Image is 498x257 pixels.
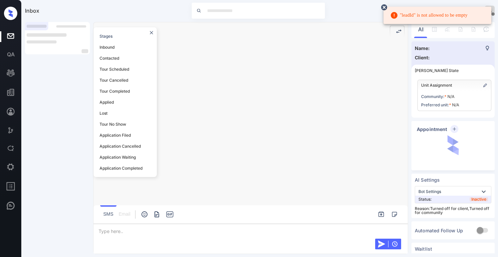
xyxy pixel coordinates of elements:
div: Archive lead [377,210,385,218]
img: icon-zuma [391,211,398,218]
div: Tour Scheduled [97,65,132,73]
p: AI Settings [415,177,491,183]
div: QA [4,51,17,58]
p: [PERSON_NAME] State [415,68,459,73]
div: Notes [390,210,398,218]
img: sop-icon [484,45,491,51]
img: icon-zuma [391,240,399,248]
div: ChatbotSettings [4,201,17,210]
img: icon-zuma [443,25,451,33]
div: Message Builder [4,144,17,152]
div: Tour Completed [97,87,132,95]
div: Status: [415,196,491,203]
div: Contacted [97,54,122,62]
div: Legacy Cheatsheet [469,25,477,33]
button: icon-zuma [140,210,149,218]
div: Email [117,205,133,222]
div: Application Waiting [97,153,138,161]
img: Archive lead [378,211,384,218]
div: Unit Details [443,25,451,33]
p: Automated Follow Up [415,228,463,233]
div: Leads [4,68,17,78]
img: icon-zuma [482,25,490,33]
span: Community : [421,94,444,99]
img: zuma logo [4,7,17,20]
div: Stages [100,34,113,39]
span: Inactive [470,197,488,201]
div: Inbox [25,7,125,14]
span: Reason: [415,206,430,211]
img: icon-zuma [417,25,425,33]
div: Knowledge Base [456,25,464,33]
span: N/A [447,94,454,99]
div: Application Completed [97,164,145,172]
span: Client: [415,55,430,60]
button: icon-zuma [152,210,162,218]
div: Application Cancelled [97,142,143,150]
div: Inbound [97,43,117,51]
div: Tour Cancelled [97,76,131,84]
div: Bot Settings [418,188,488,196]
img: icon-zuma [377,240,385,248]
div: Tour No Show [97,120,129,128]
img: icon-zuma [396,29,401,33]
div: Workflow [4,126,17,134]
p: Waitlist [415,246,432,252]
img: icon-zuma [153,210,161,218]
img: loaderv1.7921fd1ed0a854f04152.gif [436,129,470,162]
div: "leadId" is not allowed to be empty [390,9,467,22]
div: SMS [100,205,117,222]
div: Applied [97,98,117,106]
p: Appointment [417,126,447,132]
div: All [417,25,425,33]
span: Turned off for client,Turned off for community [415,206,489,215]
span: profile [6,182,15,191]
div: Users [4,107,17,116]
div: Kelsey Feedback [482,25,490,33]
div: Lead Details [430,25,438,33]
img: icon-zuma [456,25,464,33]
span: Name: [415,45,430,51]
div: Edit [482,83,488,88]
div: Lost [97,109,110,117]
div: SOP & Notes [483,44,491,52]
div: Agent Profile [4,182,17,191]
img: icon-zuma [430,25,438,33]
img: icon-zuma [140,210,148,218]
img: icon-zuma [469,25,477,33]
div: Inbox [4,31,17,41]
div: Admin [4,162,17,172]
img: icon-zuma [196,8,201,14]
div: Community [4,88,17,97]
img: icon-zuma [482,83,488,88]
span: N/A [452,102,459,107]
span: Preferred unit : [421,102,449,107]
div: Application Filed [97,131,133,139]
h4: Unit Assignment [421,83,452,88]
